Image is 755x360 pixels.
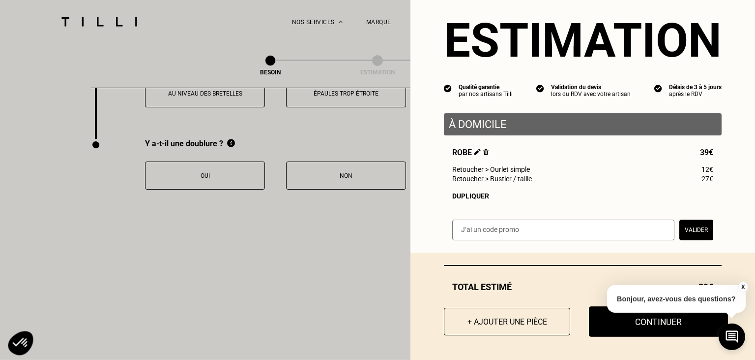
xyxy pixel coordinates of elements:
img: Supprimer [483,149,489,155]
div: Délais de 3 à 5 jours [669,84,722,91]
button: X [738,282,748,293]
img: icon list info [536,84,544,93]
img: icon list info [654,84,662,93]
span: 39€ [700,148,713,157]
img: icon list info [444,84,452,93]
div: par nos artisans Tilli [459,91,513,98]
div: après le RDV [669,91,722,98]
span: Robe [452,148,489,157]
button: Continuer [589,306,728,337]
div: lors du RDV avec votre artisan [551,91,631,98]
span: Retoucher > Ourlet simple [452,165,530,173]
img: Éditer [474,149,481,155]
div: Validation du devis [551,84,631,91]
p: À domicile [449,118,717,131]
span: Retoucher > Bustier / taille [452,175,532,183]
section: Estimation [444,13,722,68]
div: Dupliquer [452,192,713,200]
input: J‘ai un code promo [452,220,674,240]
span: 12€ [701,165,713,173]
p: Bonjour, avez-vous des questions? [607,285,746,313]
span: 27€ [701,175,713,183]
div: Total estimé [444,282,722,292]
button: Valider [679,220,713,240]
div: Qualité garantie [459,84,513,91]
button: + Ajouter une pièce [444,308,570,335]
